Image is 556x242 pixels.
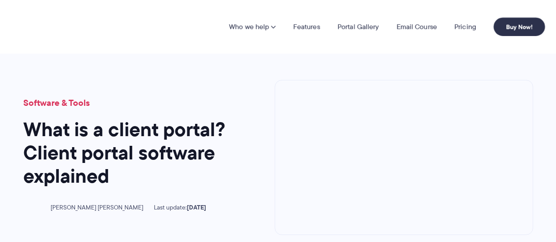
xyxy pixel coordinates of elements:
[23,96,90,109] a: Software & Tools
[51,204,143,211] span: [PERSON_NAME] [PERSON_NAME]
[154,204,206,211] span: Last update:
[23,118,234,188] h1: What is a client portal? Client portal software explained
[293,23,320,30] a: Features
[494,18,545,36] a: Buy Now!
[338,23,379,30] a: Portal Gallery
[187,202,206,212] time: [DATE]
[229,23,276,30] a: Who we help
[454,23,476,30] a: Pricing
[396,23,437,30] a: Email Course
